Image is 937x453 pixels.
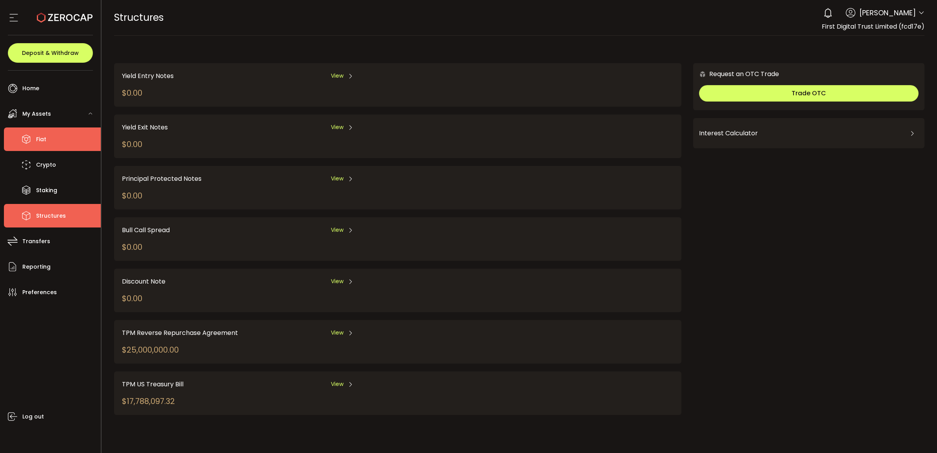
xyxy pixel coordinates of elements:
[22,261,51,273] span: Reporting
[122,87,142,99] div: $0.00
[122,138,142,150] div: $0.00
[22,83,39,94] span: Home
[822,22,924,31] span: First Digital Trust Limited (fcd17e)
[122,122,168,132] span: Yield Exit Notes
[331,380,343,388] span: View
[898,415,937,453] iframe: Chat Widget
[122,293,142,304] div: $0.00
[36,134,46,145] span: Fiat
[331,226,343,234] span: View
[331,123,343,131] span: View
[122,174,202,184] span: Principal Protected Notes
[699,71,706,78] img: 6nGpN7MZ9FLuBP83NiajKbTRY4UzlzQtBKtCrLLspmCkSvCZHBKvY3NxgQaT5JnOQREvtQ257bXeeSTueZfAPizblJ+Fe8JwA...
[36,210,66,222] span: Structures
[122,379,183,389] span: TPM US Treasury Bill
[122,190,142,202] div: $0.00
[22,50,79,56] span: Deposit & Withdraw
[22,287,57,298] span: Preferences
[122,277,165,286] span: Discount Note
[331,175,343,183] span: View
[699,124,919,143] div: Interest Calculator
[693,69,779,79] div: Request an OTC Trade
[114,11,164,24] span: Structures
[22,236,50,247] span: Transfers
[8,43,93,63] button: Deposit & Withdraw
[22,411,44,422] span: Log out
[792,89,826,98] span: Trade OTC
[122,71,174,81] span: Yield Entry Notes
[331,277,343,286] span: View
[331,72,343,80] span: View
[122,328,238,338] span: TPM Reverse Repurchase Agreement
[699,85,919,102] button: Trade OTC
[859,7,916,18] span: [PERSON_NAME]
[36,185,57,196] span: Staking
[22,108,51,120] span: My Assets
[331,329,343,337] span: View
[36,159,56,171] span: Crypto
[122,395,175,407] div: $17,788,097.32
[122,344,179,356] div: $25,000,000.00
[122,225,170,235] span: Bull Call Spread
[122,241,142,253] div: $0.00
